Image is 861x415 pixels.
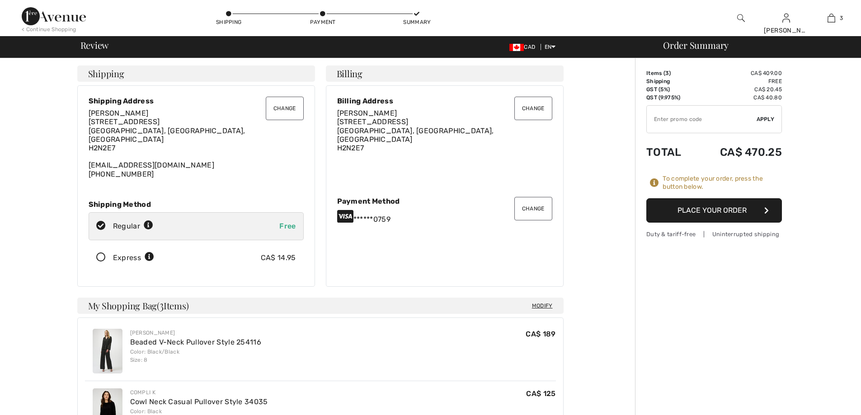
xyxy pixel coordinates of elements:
[89,117,245,152] span: [STREET_ADDRESS] [GEOGRAPHIC_DATA], [GEOGRAPHIC_DATA], [GEOGRAPHIC_DATA] H2N2E7
[337,197,552,205] div: Payment Method
[695,85,782,93] td: CA$ 20.45
[828,13,835,23] img: My Bag
[532,301,553,310] span: Modify
[646,230,782,238] div: Duty & tariff-free | Uninterrupted shipping
[89,109,304,178] div: [EMAIL_ADDRESS][DOMAIN_NAME] [PHONE_NUMBER]
[160,299,164,311] span: 3
[809,13,853,23] a: 3
[89,109,149,117] span: [PERSON_NAME]
[130,388,268,396] div: Compli K
[157,299,188,312] span: ( Items)
[695,69,782,77] td: CA$ 409.00
[646,77,695,85] td: Shipping
[337,97,552,105] div: Billing Address
[509,44,539,50] span: CAD
[22,7,86,25] img: 1ère Avenue
[514,197,552,220] button: Change
[695,137,782,168] td: CA$ 470.25
[89,200,304,209] div: Shipping Method
[337,69,362,78] span: Billing
[337,109,397,117] span: [PERSON_NAME]
[509,44,524,51] img: Canadian Dollar
[279,222,296,230] span: Free
[665,70,669,76] span: 3
[130,329,262,337] div: [PERSON_NAME]
[337,117,494,152] span: [STREET_ADDRESS] [GEOGRAPHIC_DATA], [GEOGRAPHIC_DATA], [GEOGRAPHIC_DATA] H2N2E7
[130,397,268,406] a: Cowl Neck Casual Pullover Style 34035
[782,14,790,22] a: Sign In
[215,18,242,26] div: Shipping
[88,69,124,78] span: Shipping
[261,252,296,263] div: CA$ 14.95
[840,14,843,22] span: 3
[646,198,782,223] button: Place Your Order
[695,77,782,85] td: Free
[646,85,695,93] td: GST (5%)
[757,115,775,123] span: Apply
[514,97,552,120] button: Change
[130,338,262,346] a: Beaded V-Neck Pullover Style 254116
[266,97,304,120] button: Change
[130,348,262,364] div: Color: Black/Black Size: 8
[526,330,555,338] span: CA$ 189
[646,137,695,168] td: Total
[113,221,153,232] div: Regular
[652,41,856,50] div: Order Summary
[309,18,336,26] div: Payment
[80,41,109,50] span: Review
[647,106,757,133] input: Promo code
[695,93,782,102] td: CA$ 40.80
[77,298,564,314] h4: My Shopping Bag
[663,175,782,191] div: To complete your order, press the button below.
[93,329,122,373] img: Beaded V-Neck Pullover Style 254116
[526,389,555,398] span: CA$ 125
[646,93,695,102] td: QST (9.975%)
[113,252,154,263] div: Express
[646,69,695,77] td: Items ( )
[545,44,556,50] span: EN
[737,13,745,23] img: search the website
[782,13,790,23] img: My Info
[403,18,430,26] div: Summary
[89,97,304,105] div: Shipping Address
[764,26,808,35] div: [PERSON_NAME]
[22,25,76,33] div: < Continue Shopping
